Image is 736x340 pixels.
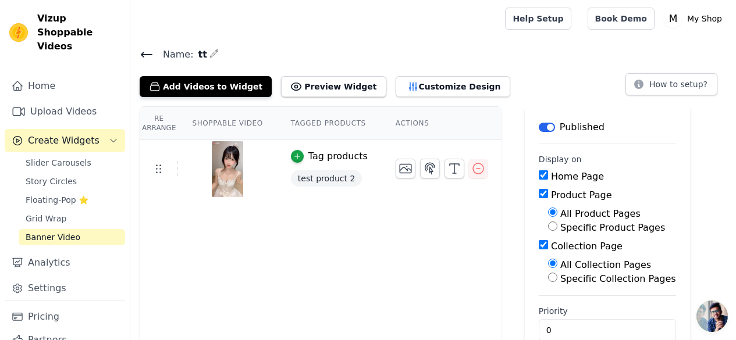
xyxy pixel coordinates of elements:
[140,107,178,140] th: Re Arrange
[209,46,219,62] div: Edit Name
[291,149,368,163] button: Tag products
[560,222,665,233] label: Specific Product Pages
[26,194,88,206] span: Floating-Pop ⭐
[396,76,510,97] button: Customize Design
[5,74,125,98] a: Home
[5,277,125,300] a: Settings
[5,129,125,152] button: Create Widgets
[5,251,125,274] a: Analytics
[382,107,502,140] th: Actions
[19,210,125,227] a: Grid Wrap
[19,192,125,208] a: Floating-Pop ⭐
[560,120,605,134] p: Published
[19,173,125,189] a: Story Circles
[396,159,415,178] button: Change Thumbnail
[5,305,125,328] a: Pricing
[696,300,728,332] a: 开放式聊天
[505,8,571,30] a: Help Setup
[19,229,125,245] a: Banner Video
[669,13,677,24] text: M
[560,208,641,219] label: All Product Pages
[9,23,28,42] img: Vizup
[277,107,382,140] th: Tagged Products
[560,259,651,270] label: All Collection Pages
[37,12,120,53] span: Vizup Shoppable Videos
[682,8,727,29] p: My Shop
[539,153,582,165] legend: Display on
[154,48,194,62] span: Name:
[291,170,362,187] span: test product 2
[308,149,368,163] div: Tag products
[588,8,655,30] a: Book Demo
[664,8,727,29] button: M My Shop
[178,107,276,140] th: Shoppable Video
[625,73,717,95] button: How to setup?
[26,231,80,243] span: Banner Video
[211,141,244,197] img: tn-750ee8e845c6431eabb42d5bb673526a.png
[281,76,386,97] button: Preview Widget
[539,305,676,317] label: Priority
[551,241,623,252] label: Collection Page
[19,155,125,171] a: Slider Carousels
[26,176,77,187] span: Story Circles
[5,100,125,123] a: Upload Videos
[551,171,604,182] label: Home Page
[194,48,207,62] span: tt
[551,189,612,201] label: Product Page
[26,213,66,224] span: Grid Wrap
[625,81,717,92] a: How to setup?
[26,157,91,169] span: Slider Carousels
[560,273,676,284] label: Specific Collection Pages
[28,134,99,148] span: Create Widgets
[140,76,272,97] button: Add Videos to Widget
